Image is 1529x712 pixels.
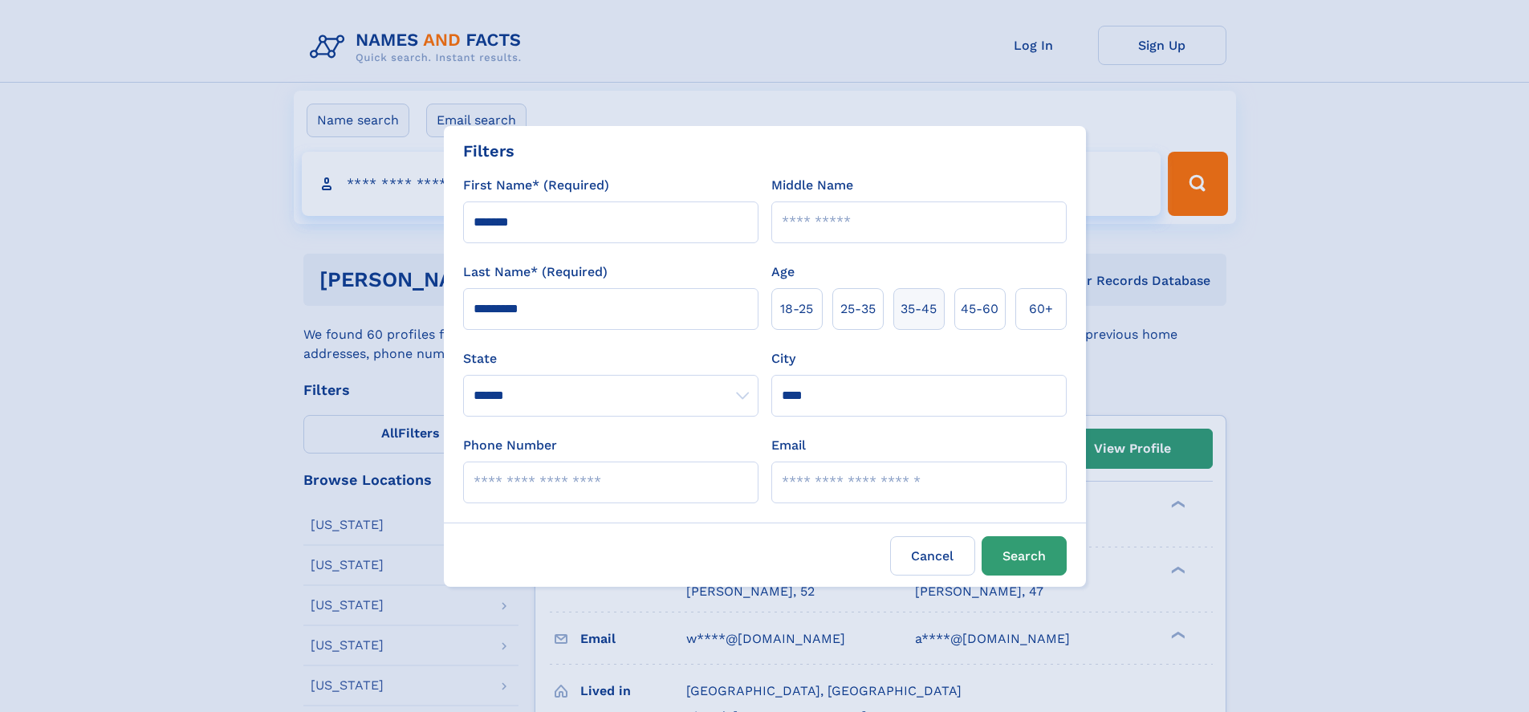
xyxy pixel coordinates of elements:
label: Cancel [890,536,975,576]
button: Search [982,536,1067,576]
div: Filters [463,139,514,163]
label: Middle Name [771,176,853,195]
span: 35‑45 [901,299,937,319]
label: State [463,349,758,368]
label: Last Name* (Required) [463,262,608,282]
label: First Name* (Required) [463,176,609,195]
label: Email [771,436,806,455]
label: City [771,349,795,368]
span: 18‑25 [780,299,813,319]
label: Phone Number [463,436,557,455]
span: 60+ [1029,299,1053,319]
label: Age [771,262,795,282]
span: 25‑35 [840,299,876,319]
span: 45‑60 [961,299,998,319]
